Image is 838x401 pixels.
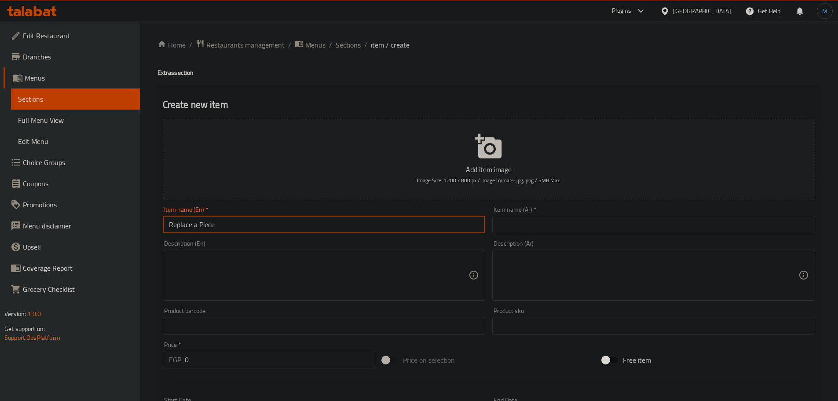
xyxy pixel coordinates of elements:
[4,194,140,215] a: Promotions
[305,40,326,50] span: Menus
[196,39,285,51] a: Restaurants management
[157,68,820,77] h4: Extras section
[23,157,133,168] span: Choice Groups
[11,88,140,110] a: Sections
[23,242,133,252] span: Upsell
[4,215,140,236] a: Menu disclaimer
[822,6,827,16] span: M
[163,216,486,233] input: Enter name En
[163,317,486,335] input: Please enter product barcode
[23,52,133,62] span: Branches
[623,355,651,365] span: Free item
[206,40,285,50] span: Restaurants management
[4,236,140,258] a: Upsell
[288,40,291,50] li: /
[403,355,455,365] span: Price on selection
[157,39,820,51] nav: breadcrumb
[364,40,367,50] li: /
[336,40,361,50] a: Sections
[371,40,410,50] span: item / create
[176,164,801,175] p: Add item image
[492,216,815,233] input: Enter name Ar
[492,317,815,335] input: Please enter product sku
[163,119,815,199] button: Add item imageImage Size: 1200 x 800 px / Image formats: jpg, png / 5MB Max.
[18,115,133,125] span: Full Menu View
[4,279,140,300] a: Grocery Checklist
[23,199,133,210] span: Promotions
[23,221,133,231] span: Menu disclaimer
[673,6,731,16] div: [GEOGRAPHIC_DATA]
[11,110,140,131] a: Full Menu View
[23,284,133,294] span: Grocery Checklist
[4,308,26,320] span: Version:
[25,73,133,83] span: Menus
[189,40,192,50] li: /
[23,263,133,273] span: Coverage Report
[23,30,133,41] span: Edit Restaurant
[329,40,332,50] li: /
[18,94,133,104] span: Sections
[23,178,133,189] span: Coupons
[4,173,140,194] a: Coupons
[417,175,561,185] span: Image Size: 1200 x 800 px / Image formats: jpg, png / 5MB Max.
[163,98,815,111] h2: Create new item
[185,351,376,368] input: Please enter price
[169,354,181,365] p: EGP
[4,25,140,46] a: Edit Restaurant
[27,308,41,320] span: 1.0.0
[612,6,631,16] div: Plugins
[4,46,140,67] a: Branches
[4,323,45,335] span: Get support on:
[18,136,133,147] span: Edit Menu
[4,332,60,343] a: Support.OpsPlatform
[4,67,140,88] a: Menus
[4,258,140,279] a: Coverage Report
[295,39,326,51] a: Menus
[11,131,140,152] a: Edit Menu
[157,40,186,50] a: Home
[4,152,140,173] a: Choice Groups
